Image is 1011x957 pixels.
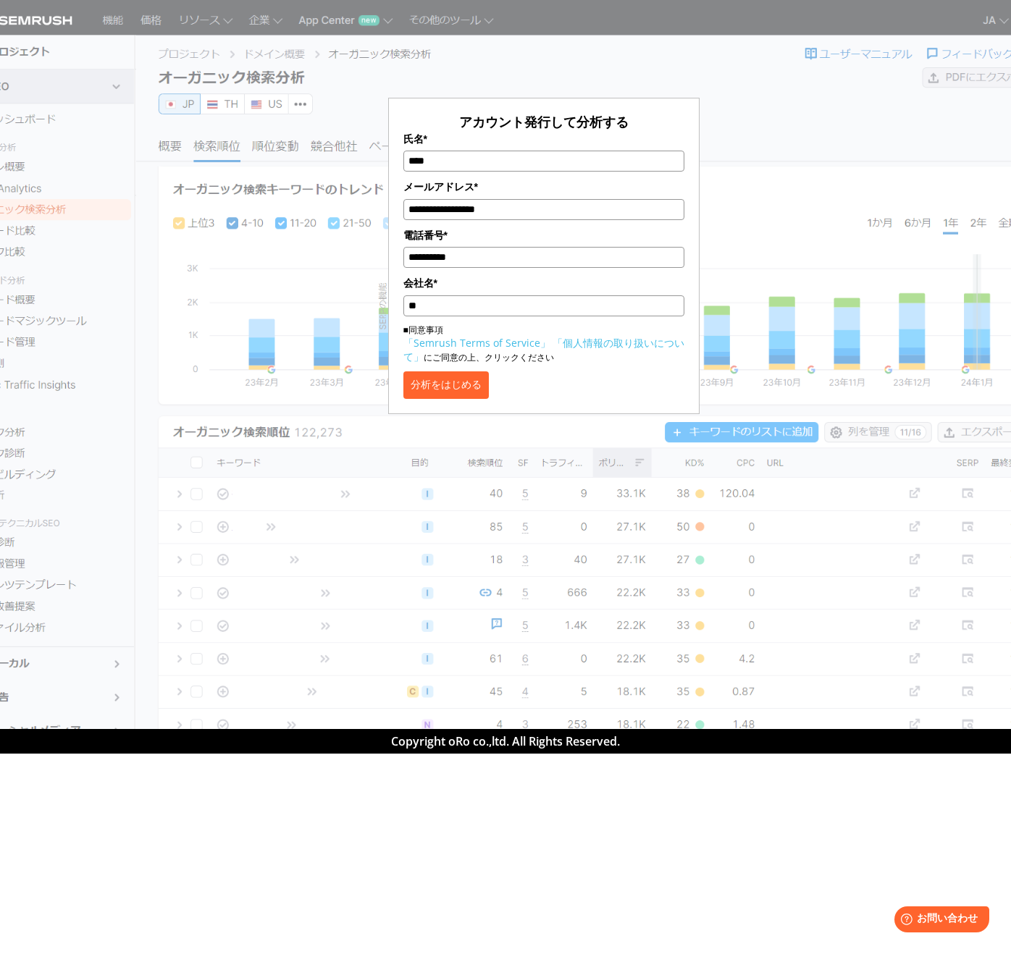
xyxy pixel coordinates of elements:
iframe: Help widget launcher [882,901,995,941]
a: 「Semrush Terms of Service」 [403,336,550,350]
p: ■同意事項 にご同意の上、クリックください [403,324,684,364]
a: 「個人情報の取り扱いについて」 [403,336,684,363]
label: メールアドレス* [403,179,684,195]
label: 電話番号* [403,227,684,243]
button: 分析をはじめる [403,371,489,399]
span: Copyright oRo co.,ltd. All Rights Reserved. [391,733,620,749]
span: アカウント発行して分析する [459,113,629,130]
